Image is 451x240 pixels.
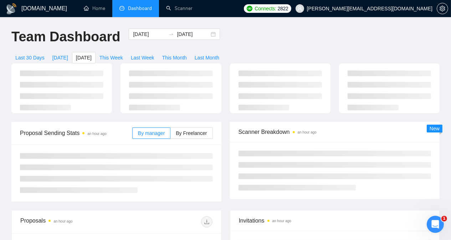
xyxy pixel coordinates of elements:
[441,216,447,221] span: 1
[437,6,448,11] a: setting
[131,54,154,62] span: Last Week
[53,219,72,223] time: an hour ago
[127,52,158,63] button: Last Week
[128,5,152,11] span: Dashboard
[297,6,302,11] span: user
[239,127,431,136] span: Scanner Breakdown
[6,3,17,15] img: logo
[11,52,48,63] button: Last 30 Days
[20,129,132,137] span: Proposal Sending Stats
[298,130,317,134] time: an hour ago
[247,6,252,11] img: upwork-logo.png
[72,52,96,63] button: [DATE]
[76,54,92,62] span: [DATE]
[48,52,72,63] button: [DATE]
[168,31,174,37] span: swap-right
[191,52,223,63] button: Last Month
[119,6,124,11] span: dashboard
[255,5,276,12] span: Connects:
[133,30,165,38] input: Start date
[15,54,45,62] span: Last 30 Days
[84,5,105,11] a: homeHome
[87,132,106,136] time: an hour ago
[427,216,444,233] iframe: Intercom live chat
[99,54,123,62] span: This Week
[166,5,193,11] a: searchScanner
[20,216,116,228] div: Proposals
[158,52,191,63] button: This Month
[437,3,448,14] button: setting
[272,219,291,223] time: an hour ago
[278,5,288,12] span: 2822
[52,54,68,62] span: [DATE]
[96,52,127,63] button: This Week
[168,31,174,37] span: to
[177,30,209,38] input: End date
[195,54,219,62] span: Last Month
[176,130,207,136] span: By Freelancer
[430,126,440,131] span: New
[162,54,187,62] span: This Month
[239,216,431,225] span: Invitations
[11,28,120,45] h1: Team Dashboard
[138,130,165,136] span: By manager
